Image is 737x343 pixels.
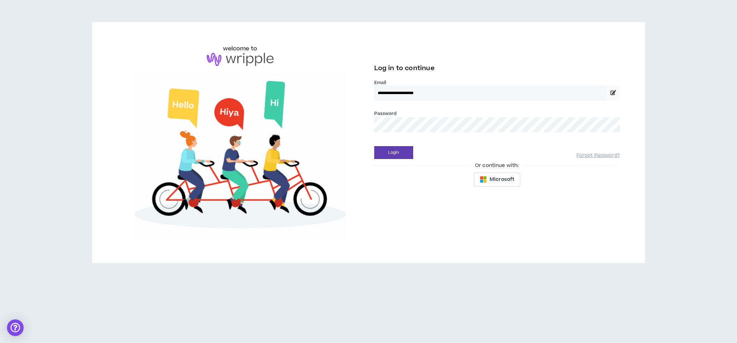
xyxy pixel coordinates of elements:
[374,146,413,159] button: Login
[490,176,514,183] span: Microsoft
[374,64,435,73] span: Log in to continue
[470,162,524,169] span: Or continue with:
[374,80,620,86] label: Email
[374,110,397,117] label: Password
[207,53,273,66] img: logo-brand.png
[223,44,257,53] h6: welcome to
[117,73,363,241] img: Welcome to Wripple
[474,173,520,186] button: Microsoft
[576,152,620,159] a: Forgot Password?
[7,319,24,336] div: Open Intercom Messenger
